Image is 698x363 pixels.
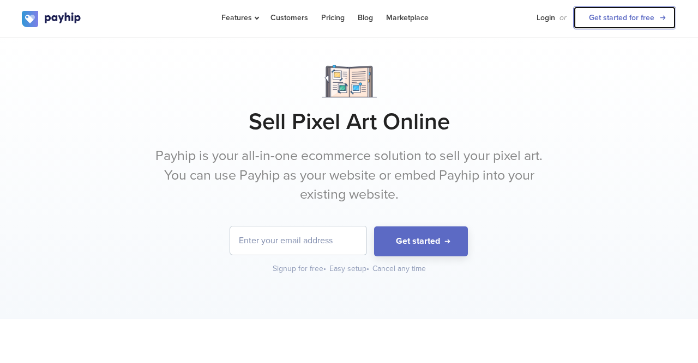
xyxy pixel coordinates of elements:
[22,108,676,136] h1: Sell Pixel Art Online
[573,6,676,29] a: Get started for free
[145,146,553,205] p: Payhip is your all-in-one ecommerce solution to sell your pixel art. You can use Payhip as your w...
[273,263,327,274] div: Signup for free
[322,65,377,97] img: Notebook.png
[230,226,366,255] input: Enter your email address
[22,11,82,27] img: logo.svg
[329,263,370,274] div: Easy setup
[366,264,369,273] span: •
[323,264,326,273] span: •
[374,226,468,256] button: Get started
[221,13,257,22] span: Features
[372,263,426,274] div: Cancel any time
